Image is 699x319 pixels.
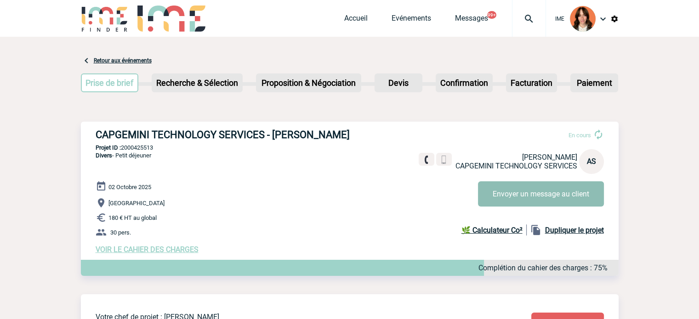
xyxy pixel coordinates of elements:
img: 94396-2.png [570,6,596,32]
h3: CAPGEMINI TECHNOLOGY SERVICES - [PERSON_NAME] [96,129,371,140]
p: Paiement [571,74,617,91]
a: 🌿 Calculateur Co² [461,224,527,235]
span: AS [587,157,596,166]
span: En cours [568,132,591,139]
a: Retour aux événements [94,57,152,64]
button: 99+ [487,11,496,19]
p: Prise de brief [82,74,138,91]
b: 🌿 Calculateur Co² [461,226,523,235]
img: file_copy-black-24dp.png [530,224,541,235]
p: Confirmation [437,74,492,91]
span: Divers [96,152,112,159]
a: Messages [455,14,488,27]
a: Evénements [392,14,431,27]
img: portable.png [440,156,448,164]
p: Proposition & Négociation [257,74,360,91]
img: IME-Finder [81,6,129,32]
button: Envoyer un message au client [478,181,604,207]
span: 30 pers. [110,229,131,236]
p: Devis [375,74,421,91]
span: IME [555,16,564,22]
span: 180 € HT au global [108,214,157,221]
span: - Petit déjeuner [96,152,151,159]
a: Accueil [344,14,368,27]
span: 02 Octobre 2025 [108,184,151,190]
a: VOIR LE CAHIER DES CHARGES [96,245,199,254]
img: fixe.png [422,156,431,164]
p: Facturation [507,74,556,91]
span: CAPGEMINI TECHNOLOGY SERVICES [455,162,577,170]
b: Projet ID : [96,144,121,151]
b: Dupliquer le projet [545,226,604,235]
p: Recherche & Sélection [153,74,242,91]
span: [PERSON_NAME] [522,153,577,162]
p: 2000425513 [81,144,619,151]
span: [GEOGRAPHIC_DATA] [108,200,165,207]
